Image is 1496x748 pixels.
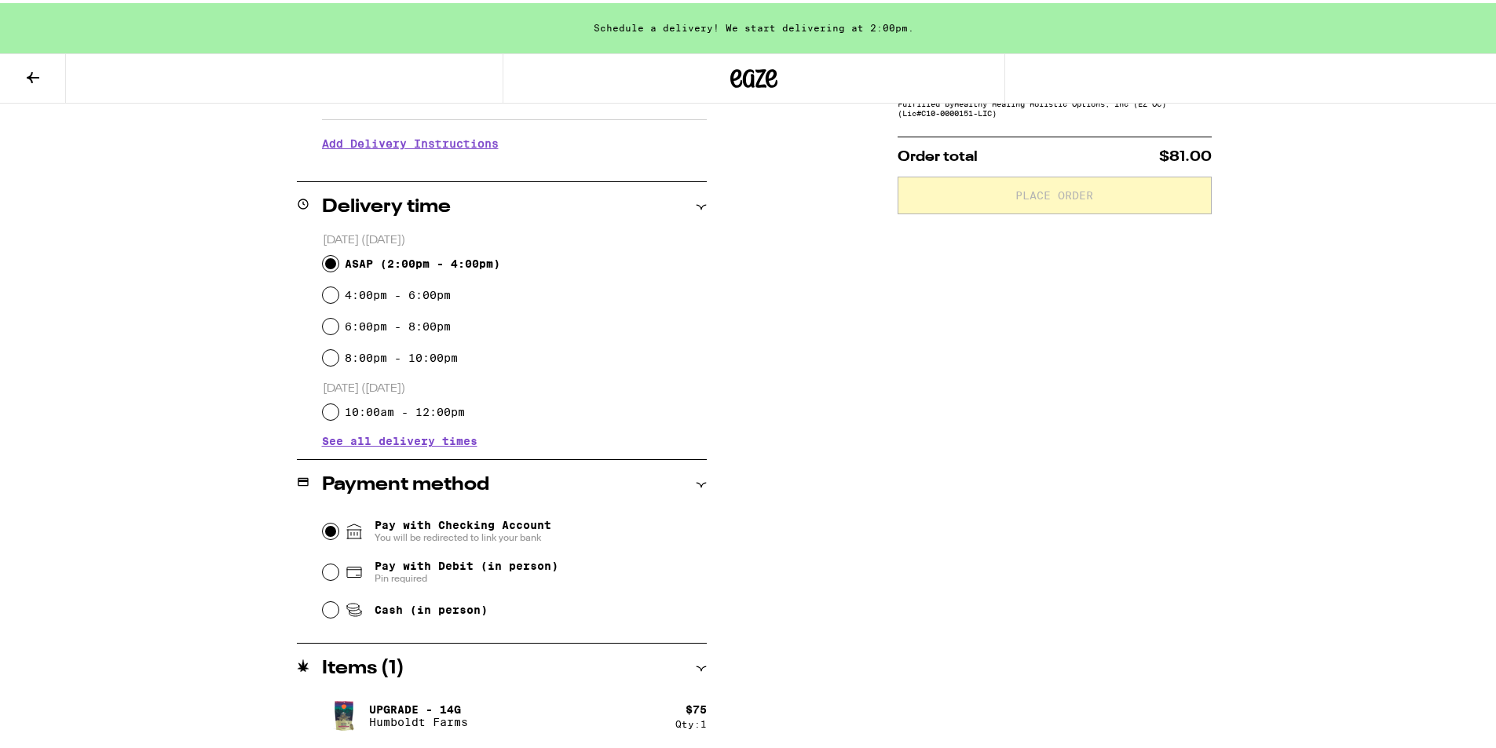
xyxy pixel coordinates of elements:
[323,230,707,245] p: [DATE] ([DATE])
[898,173,1212,211] button: Place Order
[375,600,488,613] span: Cash (in person)
[345,317,451,330] label: 6:00pm - 8:00pm
[345,286,451,298] label: 4:00pm - 6:00pm
[345,348,458,361] label: 8:00pm - 10:00pm
[898,147,978,161] span: Order total
[375,516,551,541] span: Pay with Checking Account
[1159,147,1212,161] span: $81.00
[375,556,558,569] span: Pay with Debit (in person)
[9,11,113,24] span: Hi. Need any help?
[345,254,500,267] span: ASAP ( 2:00pm - 4:00pm )
[322,432,477,443] button: See all delivery times
[322,122,707,159] h3: Add Delivery Instructions
[345,403,465,415] label: 10:00am - 12:00pm
[675,716,707,726] div: Qty: 1
[322,656,404,675] h2: Items ( 1 )
[322,195,451,213] h2: Delivery time
[1015,187,1093,198] span: Place Order
[322,159,707,171] p: We'll contact you at [PHONE_NUMBER] when we arrive
[369,700,468,713] p: Upgrade - 14g
[375,528,551,541] span: You will be redirected to link your bank
[369,713,468,725] p: Humboldt Farms
[686,700,707,713] div: $ 75
[898,96,1212,115] div: Fulfilled by Healthy Healing Holistic Options, Inc (EZ OC) (Lic# C10-0000151-LIC )
[323,378,707,393] p: [DATE] ([DATE])
[322,691,366,735] img: Upgrade - 14g
[375,569,558,582] span: Pin required
[322,473,489,491] h2: Payment method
